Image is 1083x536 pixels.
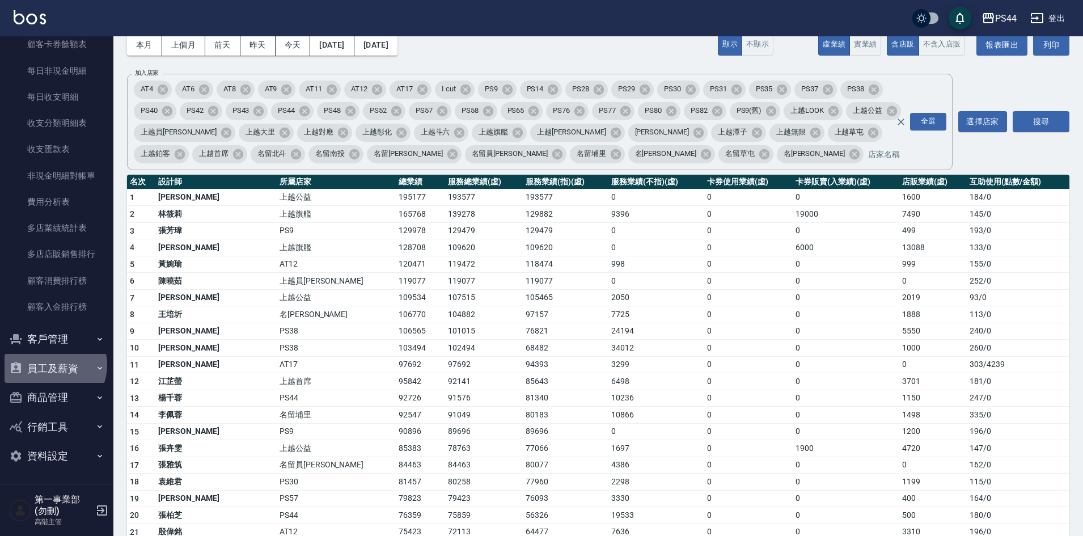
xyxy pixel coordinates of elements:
div: [PERSON_NAME] [628,124,708,142]
span: 18 [130,477,139,486]
td: 0 [704,222,793,239]
td: 129882 [523,206,608,223]
td: 6000 [793,239,899,256]
button: 員工及薪資 [5,354,109,383]
td: 0 [793,289,899,306]
span: PS42 [180,105,210,116]
td: 252 / 0 [967,273,1069,290]
td: 97692 [396,356,445,373]
span: 19 [130,494,139,503]
td: 119077 [396,273,445,290]
span: 名[PERSON_NAME] [628,148,703,159]
td: 119077 [445,273,523,290]
a: 費用分析表 [5,189,109,215]
td: 193577 [445,189,523,206]
div: PS31 [703,81,746,99]
td: AT17 [277,356,396,373]
td: 0 [899,356,967,373]
span: 上越斗六 [414,126,457,138]
div: PS82 [684,102,726,120]
span: PS82 [684,105,714,116]
div: 上越鉑客 [134,145,189,163]
span: 11 [130,360,139,369]
span: 名留南投 [308,148,352,159]
td: 0 [793,222,899,239]
td: 0 [793,340,899,357]
span: 10 [130,343,139,352]
span: 名留[PERSON_NAME] [367,148,449,159]
img: Person [9,499,32,522]
span: PS28 [565,83,596,95]
td: 5550 [899,323,967,340]
div: AT8 [217,81,255,99]
td: 193 / 0 [967,222,1069,239]
button: 顯示 [718,33,742,56]
div: 名留草屯 [718,145,773,163]
a: 多店店販銷售排行 [5,241,109,267]
span: 上越鉑客 [134,148,177,159]
div: PS9(舊) [730,102,781,120]
a: 非現金明細對帳單 [5,163,109,189]
td: 7725 [608,306,704,323]
span: PS14 [520,83,551,95]
td: 0 [793,273,899,290]
div: 名[PERSON_NAME] [777,145,864,163]
td: 499 [899,222,967,239]
div: PS52 [363,102,405,120]
td: 0 [608,273,704,290]
div: AT9 [258,81,296,99]
td: 129479 [445,222,523,239]
td: 0 [704,340,793,357]
td: 103494 [396,340,445,357]
span: AT11 [299,83,329,95]
div: PS40 [134,102,176,120]
td: PS38 [277,340,396,357]
td: 119472 [445,256,523,273]
span: 名留草屯 [718,148,762,159]
td: 3299 [608,356,704,373]
td: 2019 [899,289,967,306]
button: 客戶管理 [5,324,109,354]
span: 4 [130,243,134,252]
td: 0 [608,239,704,256]
div: AT11 [299,81,341,99]
div: PS65 [501,102,543,120]
div: 上越公益 [846,102,901,120]
td: 1600 [899,189,967,206]
td: 101015 [445,323,523,340]
div: 上越對應 [297,124,352,142]
span: PS40 [134,105,164,116]
th: 總業績 [396,175,445,189]
td: 0 [704,206,793,223]
td: 0 [793,306,899,323]
th: 互助使用(點數/金額) [967,175,1069,189]
td: 7490 [899,206,967,223]
p: 高階主管 [35,517,92,527]
div: 上越彰化 [356,124,411,142]
td: 109620 [445,239,523,256]
button: 行銷工具 [5,412,109,442]
a: 顧客卡券餘額表 [5,31,109,57]
div: PS38 [840,81,883,99]
div: AT17 [390,81,431,99]
span: 上越首席 [192,148,235,159]
span: 上越對應 [297,126,340,138]
div: PS29 [611,81,654,99]
td: 193577 [523,189,608,206]
td: 195177 [396,189,445,206]
th: 卡券使用業績(虛) [704,175,793,189]
span: 2 [130,209,134,218]
td: 260 / 0 [967,340,1069,357]
button: 今天 [276,35,311,56]
span: 12 [130,377,139,386]
div: PS30 [657,81,700,99]
a: 報表匯出 [976,35,1027,56]
td: 0 [704,289,793,306]
td: 黃婉瑜 [155,256,277,273]
span: PS29 [611,83,642,95]
span: 3 [130,226,134,235]
span: 上越潭子 [711,126,754,138]
td: 95842 [396,373,445,390]
div: PS14 [520,81,562,99]
img: Logo [14,10,46,24]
